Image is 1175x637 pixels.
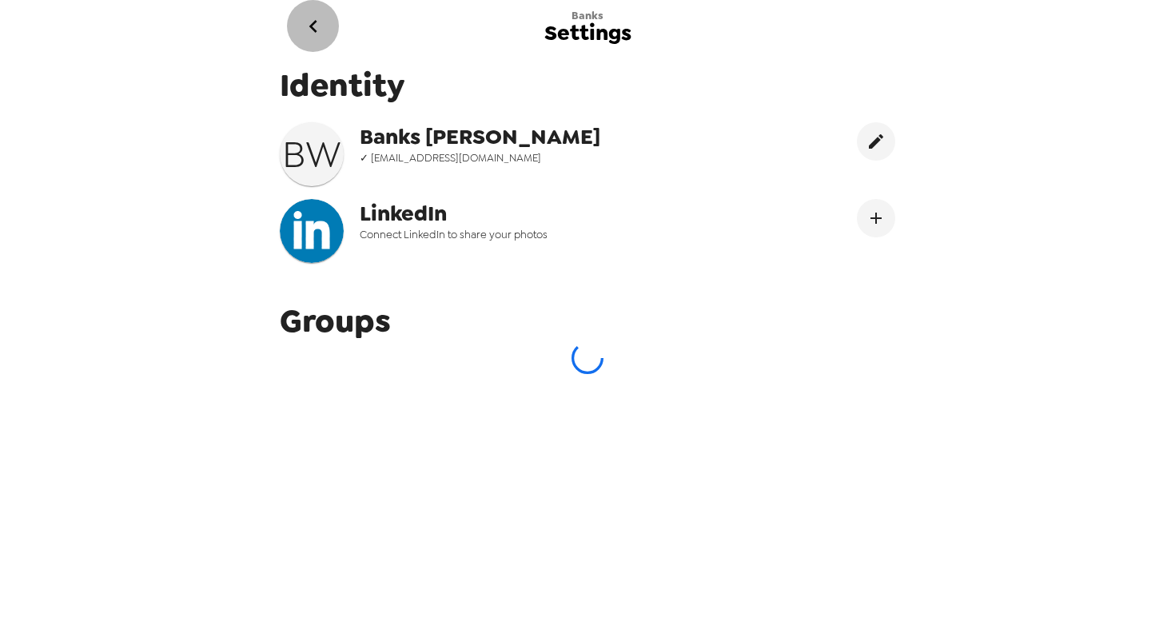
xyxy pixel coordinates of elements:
span: Identity [280,64,895,106]
img: headshotImg [280,199,344,263]
span: ✓ [EMAIL_ADDRESS][DOMAIN_NAME] [360,151,683,165]
span: Banks [PERSON_NAME] [360,122,683,151]
span: Settings [544,22,631,44]
span: Groups [280,300,391,342]
span: Connect LinkedIn to share your photos [360,228,683,241]
span: Banks [572,9,603,22]
h3: B W [280,132,344,177]
button: Connect LinekdIn [857,199,895,237]
span: LinkedIn [360,199,683,228]
button: edit [857,122,895,161]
